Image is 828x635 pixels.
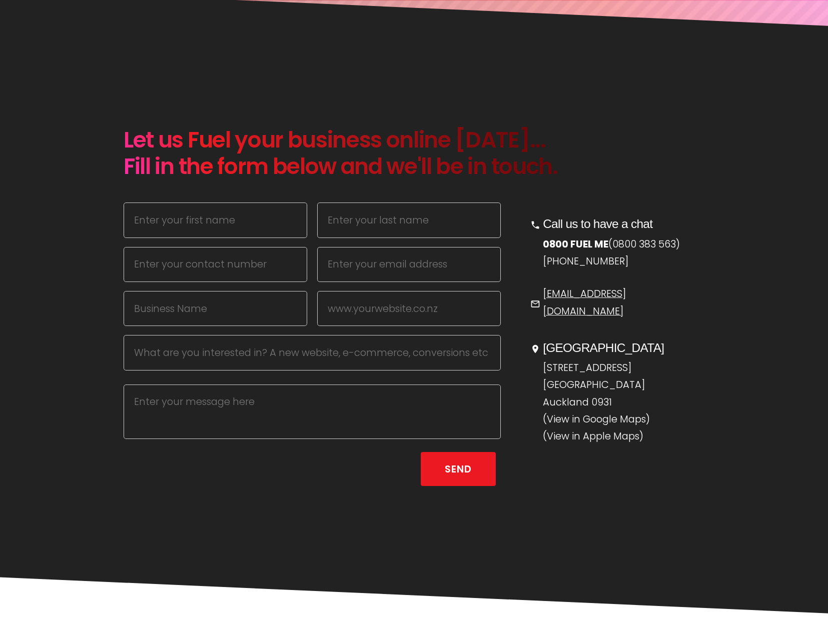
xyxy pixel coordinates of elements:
input: Enter your contact number [124,247,307,282]
p: [STREET_ADDRESS] [GEOGRAPHIC_DATA] Auckland 0931 [543,359,704,444]
strong: 0800 FUEL ME [543,237,608,251]
input: Enter your last name [317,202,501,238]
h5: Call us to have a chat [543,216,652,231]
h2: Let us Fuel your business online [DATE]... Fill in the form below and we'll be in touch. [124,127,558,180]
input: Business Name [124,291,307,326]
h5: [GEOGRAPHIC_DATA] [543,340,664,355]
a: [EMAIL_ADDRESS][DOMAIN_NAME] [543,286,626,317]
input: What are you interested in? A new website, e-commerce, conversions etc [124,335,501,370]
button: Send [421,452,496,486]
input: www.yourwebsite.co.nz [317,291,501,326]
input: Enter your first name [124,202,307,238]
a: (View in Google Maps) [543,412,650,426]
a: [PHONE_NUMBER] [543,254,628,268]
a: (View in Apple Maps) [543,429,643,443]
a: 0800 FUEL ME(0800 383 563) [543,237,680,251]
input: Enter your email address [317,247,501,282]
